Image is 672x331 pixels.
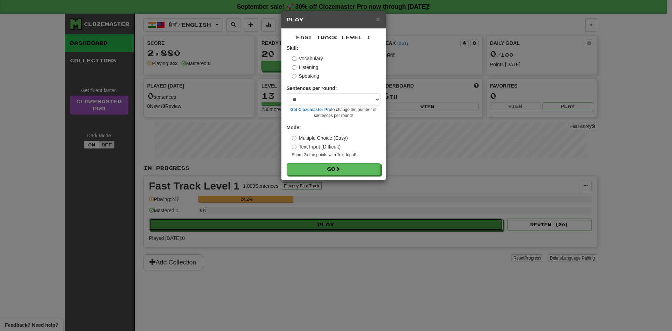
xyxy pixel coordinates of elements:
span: × [376,15,380,23]
span: Fast Track Level 1 [296,34,371,40]
label: Listening [292,64,318,71]
label: Speaking [292,73,319,80]
label: Sentences per round: [287,85,337,92]
a: Get Clozemaster Pro [290,107,331,112]
label: Text Input (Difficult) [292,143,341,150]
input: Vocabulary [292,56,296,61]
strong: Skill: [287,45,298,51]
h5: Play [287,16,380,23]
label: Vocabulary [292,55,323,62]
input: Speaking [292,74,296,78]
button: Go [287,163,380,175]
input: Multiple Choice (Easy) [292,136,296,140]
button: Close [376,15,380,23]
strong: Mode: [287,125,301,130]
small: Score 2x the points with Text Input ! [292,152,380,158]
input: Listening [292,65,296,70]
input: Text Input (Difficult) [292,145,296,149]
label: Multiple Choice (Easy) [292,135,348,142]
small: to change the number of sentences per round! [287,107,380,119]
